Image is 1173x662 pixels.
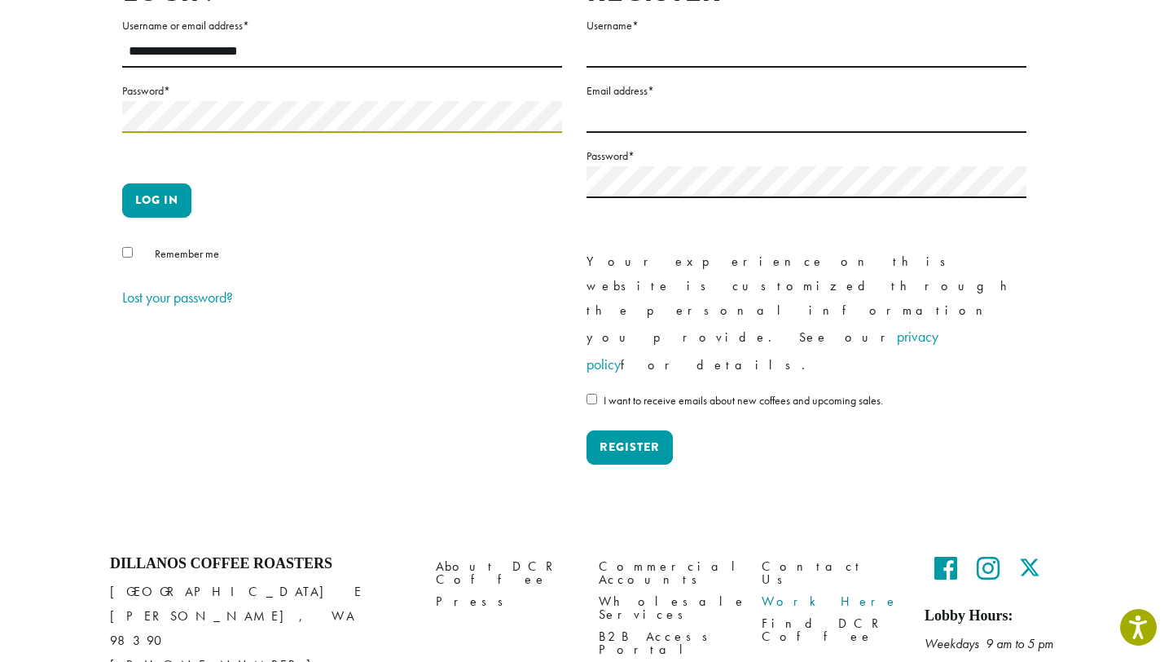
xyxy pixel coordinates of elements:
p: Your experience on this website is customized through the personal information you provide. See o... [586,249,1026,378]
a: Work Here [762,591,900,613]
a: Contact Us [762,555,900,590]
label: Username [586,15,1026,36]
h5: Lobby Hours: [925,607,1063,625]
a: privacy policy [586,327,938,373]
a: Commercial Accounts [599,555,737,590]
h4: Dillanos Coffee Roasters [110,555,411,573]
label: Username or email address [122,15,562,36]
a: About DCR Coffee [436,555,574,590]
span: Remember me [155,246,219,261]
em: Weekdays 9 am to 5 pm [925,635,1053,652]
button: Log in [122,183,191,218]
a: Find DCR Coffee [762,613,900,648]
button: Register [586,430,673,465]
a: Press [436,591,574,613]
label: Password [122,81,562,101]
a: Wholesale Services [599,591,737,626]
input: I want to receive emails about new coffees and upcoming sales. [586,394,597,404]
span: I want to receive emails about new coffees and upcoming sales. [604,393,883,408]
a: B2B Access Portal [599,626,737,661]
label: Email address [586,81,1026,101]
a: Lost your password? [122,288,233,307]
label: Password [586,146,1026,166]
